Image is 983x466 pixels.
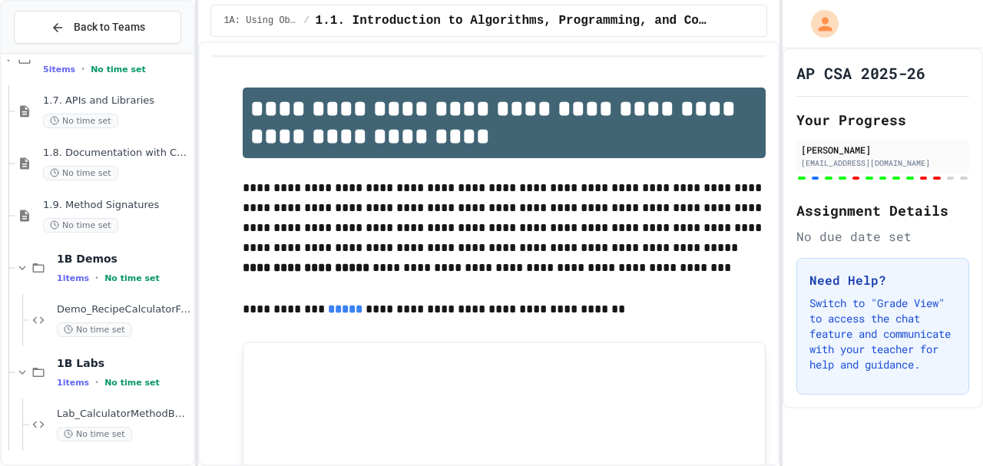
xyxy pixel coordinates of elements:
[303,15,309,27] span: /
[796,227,969,246] div: No due date set
[43,166,118,180] span: No time set
[104,378,160,388] span: No time set
[795,6,842,41] div: My Account
[43,199,190,212] span: 1.9. Method Signatures
[43,94,190,107] span: 1.7. APIs and Libraries
[74,19,145,35] span: Back to Teams
[43,147,190,160] span: 1.8. Documentation with Comments and Preconditions
[57,356,190,370] span: 1B Labs
[43,218,118,233] span: No time set
[809,296,956,372] p: Switch to "Grade View" to access the chat feature and communicate with your teacher for help and ...
[14,11,181,44] button: Back to Teams
[91,64,146,74] span: No time set
[796,109,969,131] h2: Your Progress
[95,272,98,284] span: •
[57,303,190,316] span: Demo_RecipeCalculatorFixer
[57,273,89,283] span: 1 items
[43,114,118,128] span: No time set
[57,427,132,441] span: No time set
[223,15,297,27] span: 1A: Using Objects and Methods
[801,157,965,169] div: [EMAIL_ADDRESS][DOMAIN_NAME]
[95,376,98,388] span: •
[57,378,89,388] span: 1 items
[81,63,84,75] span: •
[104,273,160,283] span: No time set
[57,322,132,337] span: No time set
[43,64,75,74] span: 5 items
[809,271,956,289] h3: Need Help?
[796,200,969,221] h2: Assignment Details
[801,143,965,157] div: [PERSON_NAME]
[57,252,190,266] span: 1B Demos
[796,62,925,84] h1: AP CSA 2025-26
[316,12,709,30] span: 1.1. Introduction to Algorithms, Programming, and Compilers
[57,408,190,421] span: Lab_CalculatorMethodBuilder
